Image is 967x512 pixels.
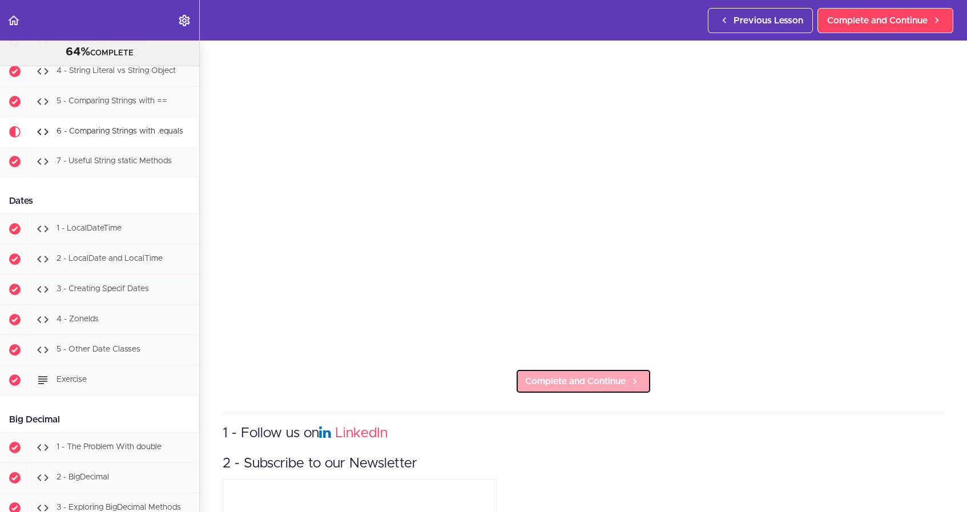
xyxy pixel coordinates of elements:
span: 5 - Other Date Classes [57,345,140,353]
span: Exercise [57,376,87,384]
span: 7 - Useful String static Methods [57,157,172,165]
span: 1 - LocalDateTime [57,224,122,232]
svg: Settings Menu [178,14,191,27]
span: 64% [66,46,90,58]
div: COMPLETE [14,45,185,60]
span: 4 - ZoneIds [57,315,99,323]
span: 1 - The Problem With double [57,443,162,451]
span: 2 - LocalDate and LocalTime [57,255,163,263]
span: Complete and Continue [525,374,626,388]
h3: 1 - Follow us on [223,424,944,443]
span: 2 - BigDecimal [57,473,109,481]
span: 3 - Exploring BigDecimal Methods [57,503,181,511]
a: Complete and Continue [515,369,651,394]
span: Complete and Continue [827,14,928,27]
a: Previous Lesson [708,8,813,33]
span: 6 - Comparing Strings with .equals [57,127,183,135]
svg: Back to course curriculum [7,14,21,27]
span: Previous Lesson [734,14,803,27]
a: Complete and Continue [817,8,953,33]
span: 5 - Comparing Strings with == [57,97,167,105]
span: 4 - String Literal vs String Object [57,67,176,75]
span: 3 - Creating Specif Dates [57,285,149,293]
a: LinkedIn [335,426,388,440]
h3: 2 - Subscribe to our Newsletter [223,454,944,473]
